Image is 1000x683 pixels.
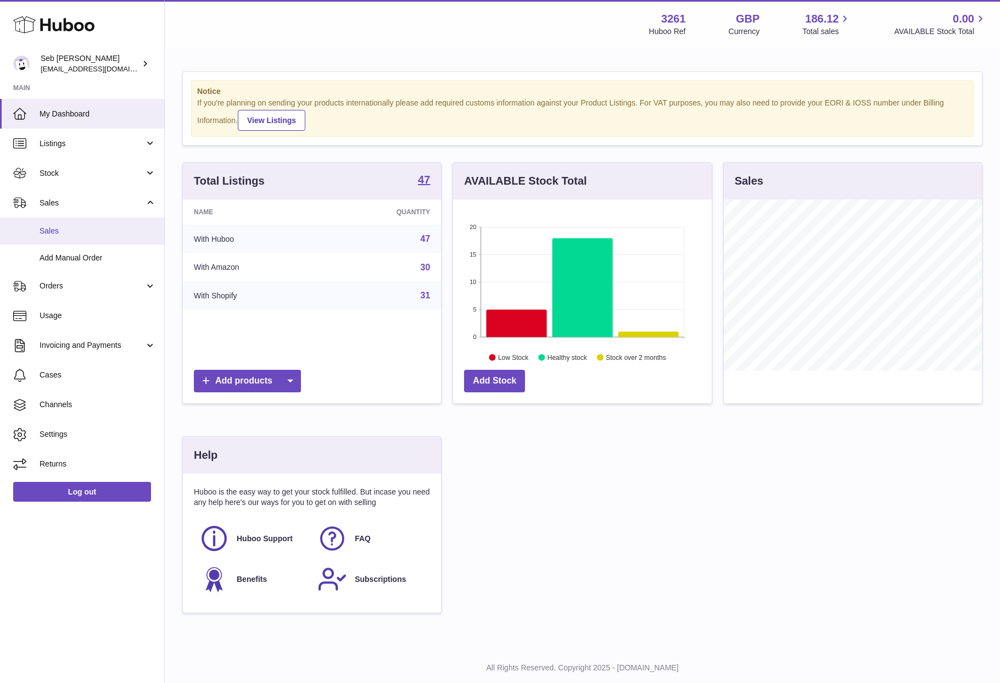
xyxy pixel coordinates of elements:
span: Settings [40,429,156,440]
text: 10 [470,279,477,285]
span: 0.00 [953,12,974,26]
span: Listings [40,138,144,149]
h3: Total Listings [194,174,265,188]
span: Sales [40,226,156,236]
td: With Huboo [183,225,324,253]
p: Huboo is the easy way to get your stock fulfilled. But incase you need any help here's our ways f... [194,487,430,508]
text: Healthy stock [548,353,588,361]
text: 20 [470,224,477,230]
p: All Rights Reserved. Copyright 2025 - [DOMAIN_NAME] [174,663,991,673]
text: 15 [470,251,477,258]
a: 47 [421,234,431,243]
text: Low Stock [498,353,529,361]
td: With Shopify [183,281,324,310]
th: Name [183,199,324,225]
a: 30 [421,263,431,272]
span: Sales [40,198,144,208]
span: Huboo Support [237,534,293,544]
strong: 3261 [661,12,686,26]
h3: Sales [735,174,763,188]
th: Quantity [324,199,441,225]
a: Log out [13,482,151,502]
a: Add products [194,370,301,392]
span: FAQ [355,534,371,544]
div: Currency [729,26,760,37]
text: 0 [473,334,477,340]
span: Usage [40,310,156,321]
span: Subscriptions [355,574,406,585]
img: ecom@bravefoods.co.uk [13,55,30,72]
strong: GBP [736,12,759,26]
a: Subscriptions [317,564,424,594]
a: 31 [421,291,431,300]
a: FAQ [317,524,424,553]
span: Cases [40,370,156,380]
a: 186.12 Total sales [802,12,851,37]
div: Huboo Ref [649,26,686,37]
a: 0.00 AVAILABLE Stock Total [894,12,987,37]
a: 47 [418,174,430,187]
span: Stock [40,168,144,179]
span: [EMAIL_ADDRESS][DOMAIN_NAME] [41,64,161,73]
span: Add Manual Order [40,253,156,263]
strong: Notice [197,86,968,97]
text: 5 [473,306,477,313]
span: Invoicing and Payments [40,340,144,351]
h3: AVAILABLE Stock Total [464,174,586,188]
strong: 47 [418,174,430,185]
a: Benefits [199,564,306,594]
span: Returns [40,459,156,469]
span: AVAILABLE Stock Total [894,26,987,37]
h3: Help [194,448,217,463]
span: My Dashboard [40,109,156,119]
a: Huboo Support [199,524,306,553]
span: Orders [40,281,144,291]
span: 186.12 [805,12,839,26]
text: Stock over 2 months [606,353,666,361]
span: Channels [40,399,156,410]
td: With Amazon [183,253,324,282]
div: Seb [PERSON_NAME] [41,53,139,74]
span: Benefits [237,574,267,585]
a: View Listings [238,110,305,131]
div: If you're planning on sending your products internationally please add required customs informati... [197,98,968,131]
span: Total sales [802,26,851,37]
a: Add Stock [464,370,525,392]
